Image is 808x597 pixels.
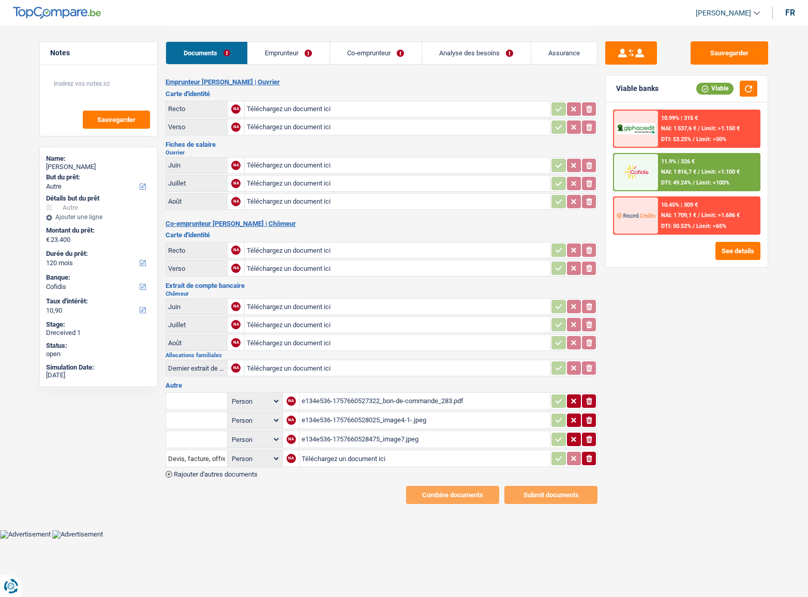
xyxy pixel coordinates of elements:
[287,396,296,406] div: NA
[696,179,729,186] span: Limit: <100%
[231,161,241,170] div: NA
[531,42,597,64] a: Assurance
[231,264,241,273] div: NA
[661,136,691,143] span: DTI: 53.25%
[231,320,241,329] div: NA
[231,197,241,206] div: NA
[50,49,147,57] h5: Notes
[46,329,151,337] div: Dreceived 1
[302,393,548,409] div: e134e536-1757660527322_bon-de-commande_283.pdf
[661,212,696,219] span: NAI: 1 709,1 €
[287,454,296,463] div: NA
[698,125,700,132] span: /
[46,320,151,329] div: Stage:
[617,123,655,135] img: AlphaCredit
[46,236,50,244] span: €
[166,150,597,156] h2: Ouvrier
[693,223,695,229] span: /
[166,291,597,297] h2: Chômeur
[46,213,151,221] div: Ajouter une ligne
[168,197,225,205] div: Août
[166,471,258,478] button: Rajouter d'autres documents
[691,41,768,65] button: Sauvegarder
[166,90,597,97] h3: Carte d'identité
[13,7,101,19] img: TopCompare Logo
[46,371,151,379] div: [DATE]
[698,169,700,175] span: /
[231,179,241,188] div: NA
[168,179,225,187] div: Juillet
[785,8,795,18] div: fr
[168,339,225,347] div: Août
[46,163,151,171] div: [PERSON_NAME]
[166,141,597,148] h3: Fiches de salaire
[231,363,241,373] div: NA
[696,136,726,143] span: Limit: <50%
[46,155,151,163] div: Name:
[701,169,740,175] span: Limit: >1.100 €
[168,161,225,169] div: Juin
[701,125,740,132] span: Limit: >1.150 €
[166,78,597,86] h2: Emprunteur [PERSON_NAME] | Ouvrier
[701,212,740,219] span: Limit: >1.686 €
[46,297,149,305] label: Taux d'intérêt:
[698,212,700,219] span: /
[166,353,597,358] h2: Allocations familiales
[661,169,696,175] span: NAI: 1 816,7 €
[696,9,751,18] span: [PERSON_NAME]
[617,162,655,181] img: Cofidis
[231,302,241,311] div: NA
[422,42,531,64] a: Analyse des besoins
[696,223,726,229] span: Limit: <65%
[661,179,691,186] span: DTI: 49.24%
[687,5,760,22] a: [PERSON_NAME]
[46,173,149,181] label: But du prêt:
[248,42,330,64] a: Emprunteur
[46,273,149,282] label: Banque:
[661,115,698,121] div: 10.99% | 315 €
[330,42,422,64] a: Co-emprunteur
[166,282,597,289] h3: Extrait de compte bancaire
[661,158,695,165] div: 11.9% | 326 €
[166,232,597,238] h3: Carte d'identité
[504,486,597,504] button: Submit documents
[46,250,149,258] label: Durée du prêt:
[168,265,225,272] div: Verso
[693,179,695,186] span: /
[168,247,225,254] div: Recto
[46,194,151,203] div: Détails but du prêt
[302,412,548,428] div: e134e536-1757660528025_image4-1-.jpeg
[168,105,225,113] div: Recto
[231,123,241,132] div: NA
[231,246,241,255] div: NA
[661,125,696,132] span: NAI: 1 537,6 €
[46,363,151,372] div: Simulation Date:
[302,432,548,447] div: e134e536-1757660528475_image7.jpeg
[83,111,150,129] button: Sauvegarder
[168,321,225,329] div: Juillet
[406,486,499,504] button: Combine documents
[693,136,695,143] span: /
[715,242,760,260] button: See details
[97,116,136,123] span: Sauvegarder
[168,364,225,372] div: Dernier extrait de compte pour vos allocations familiales
[166,382,597,389] h3: Autre
[166,42,247,64] a: Documents
[617,206,655,225] img: Record Credits
[168,123,225,131] div: Verso
[231,104,241,114] div: NA
[661,223,691,229] span: DTI: 50.52%
[287,435,296,444] div: NA
[696,83,734,94] div: Viable
[287,416,296,425] div: NA
[46,350,151,358] div: open
[174,471,258,478] span: Rajouter d'autres documents
[231,338,241,347] div: NA
[46,342,151,350] div: Status:
[166,220,597,228] h2: Co-emprunteur [PERSON_NAME] | Chômeur
[168,303,225,311] div: Juin
[616,84,659,93] div: Viable banks
[661,202,698,208] div: 10.45% | 309 €
[46,226,149,235] label: Montant du prêt:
